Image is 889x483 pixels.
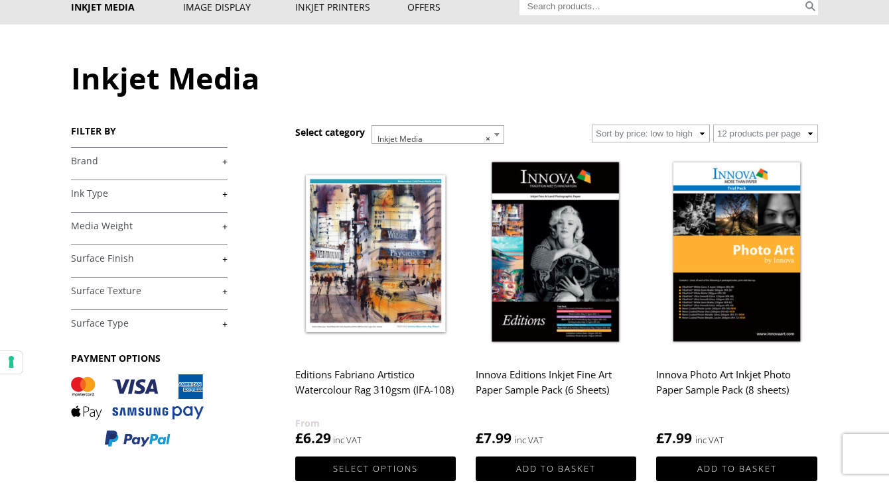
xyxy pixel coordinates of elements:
h2: Innova Photo Art Inkjet Photo Paper Sample Pack (8 sheets) [656,362,817,415]
bdi: 6.29 [295,429,331,447]
h3: PAYMENT OPTIONS [71,352,228,364]
a: Innova Photo Art Inkjet Photo Paper Sample Pack (8 sheets) £7.99 inc VAT [656,153,817,448]
h1: Inkjet Media [71,58,818,98]
a: + [71,188,228,200]
h4: Surface Type [71,309,228,336]
a: + [71,285,228,297]
h4: Media Weight [71,212,228,239]
h4: Surface Finish [71,244,228,271]
a: Select options for “Editions Fabriano Artistico Watercolour Rag 310gsm (IFA-108)” [295,456,456,481]
h3: FILTER BY [71,125,228,137]
strong: inc VAT [515,433,543,448]
a: + [71,220,228,233]
a: + [71,155,228,168]
h2: Innova Editions Inkjet Fine Art Paper Sample Pack (6 Sheets) [476,362,636,415]
a: + [71,252,228,265]
span: £ [656,429,664,447]
h4: Brand [71,147,228,174]
h4: Ink Type [71,180,228,206]
img: Innova Editions Inkjet Fine Art Paper Sample Pack (6 Sheets) [476,153,636,354]
a: Add to basket: “Innova Editions Inkjet Fine Art Paper Sample Pack (6 Sheets)” [476,456,636,481]
h4: Surface Texture [71,277,228,303]
a: Innova Editions Inkjet Fine Art Paper Sample Pack (6 Sheets) £7.99 inc VAT [476,153,636,448]
strong: inc VAT [695,433,724,448]
h3: Select category [295,126,365,138]
span: £ [476,429,484,447]
a: Editions Fabriano Artistico Watercolour Rag 310gsm (IFA-108) £6.29 [295,153,456,448]
h2: Editions Fabriano Artistico Watercolour Rag 310gsm (IFA-108) [295,362,456,415]
span: Inkjet Media [372,125,504,144]
img: Innova Photo Art Inkjet Photo Paper Sample Pack (8 sheets) [656,153,817,354]
span: Inkjet Media [372,126,504,152]
img: PAYMENT OPTIONS [71,374,204,448]
a: Add to basket: “Innova Photo Art Inkjet Photo Paper Sample Pack (8 sheets)” [656,456,817,481]
select: Shop order [592,125,710,142]
span: × [486,130,490,148]
span: £ [295,429,303,447]
bdi: 7.99 [476,429,512,447]
img: Editions Fabriano Artistico Watercolour Rag 310gsm (IFA-108) [295,153,456,354]
bdi: 7.99 [656,429,692,447]
a: + [71,317,228,330]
